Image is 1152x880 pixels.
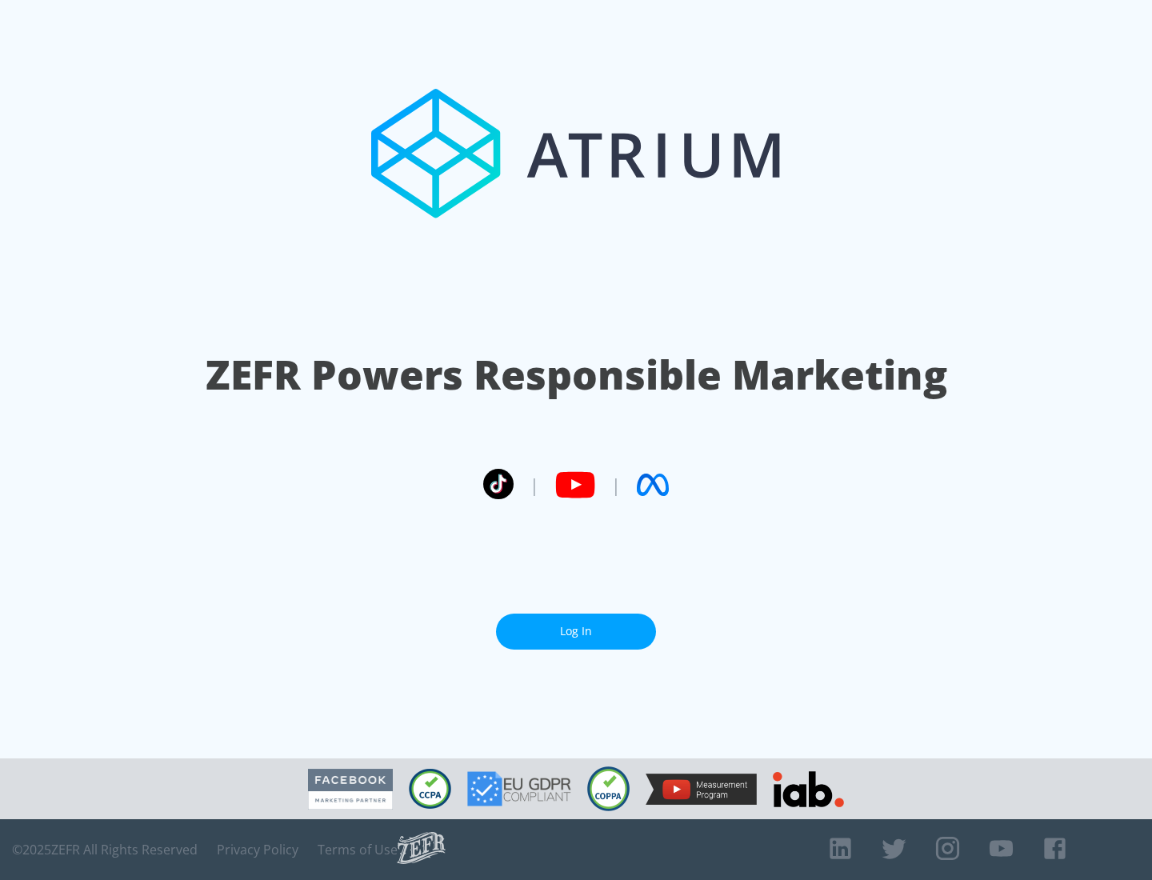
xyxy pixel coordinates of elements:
a: Privacy Policy [217,842,298,858]
span: | [530,473,539,497]
img: IAB [773,771,844,807]
a: Terms of Use [318,842,398,858]
img: COPPA Compliant [587,766,630,811]
h1: ZEFR Powers Responsible Marketing [206,347,947,402]
span: © 2025 ZEFR All Rights Reserved [12,842,198,858]
span: | [611,473,621,497]
img: CCPA Compliant [409,769,451,809]
img: GDPR Compliant [467,771,571,806]
a: Log In [496,614,656,650]
img: YouTube Measurement Program [646,774,757,805]
img: Facebook Marketing Partner [308,769,393,810]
